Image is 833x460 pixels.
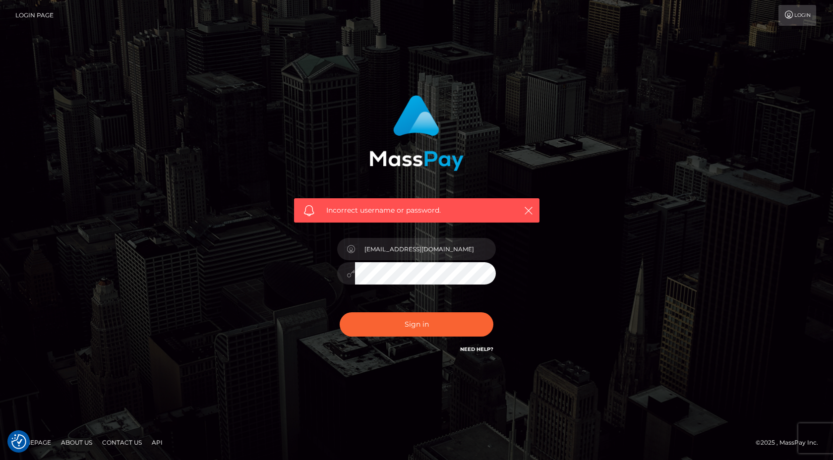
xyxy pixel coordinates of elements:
[11,435,55,450] a: Homepage
[460,346,493,352] a: Need Help?
[778,5,816,26] a: Login
[326,205,507,216] span: Incorrect username or password.
[148,435,167,450] a: API
[15,5,54,26] a: Login Page
[355,238,496,260] input: Username...
[57,435,96,450] a: About Us
[11,434,26,449] button: Consent Preferences
[756,437,826,448] div: © 2025 , MassPay Inc.
[340,312,493,337] button: Sign in
[98,435,146,450] a: Contact Us
[369,95,464,171] img: MassPay Login
[11,434,26,449] img: Revisit consent button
